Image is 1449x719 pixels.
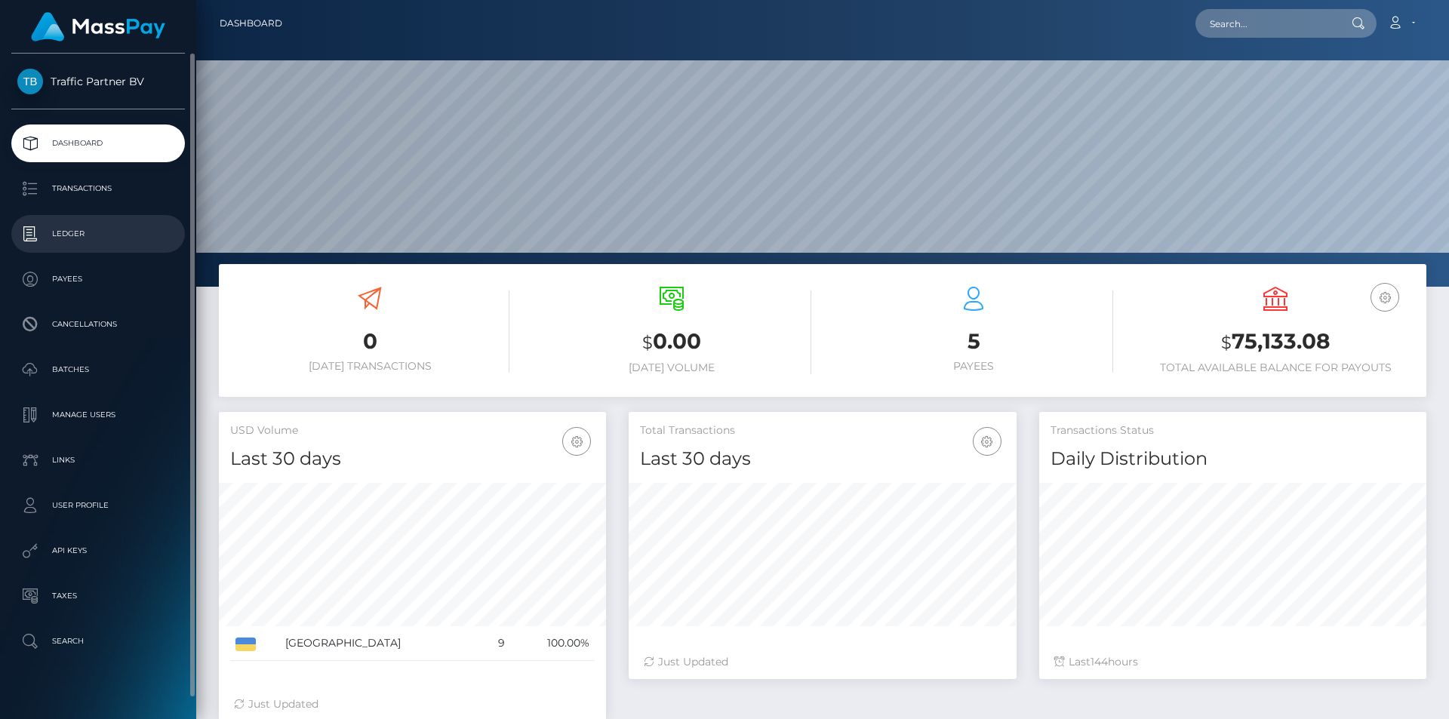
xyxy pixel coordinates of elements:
[17,313,179,336] p: Cancellations
[11,75,185,88] span: Traffic Partner BV
[1091,655,1108,668] span: 144
[834,327,1113,356] h3: 5
[640,423,1004,438] h5: Total Transactions
[17,177,179,200] p: Transactions
[11,577,185,615] a: Taxes
[532,327,811,358] h3: 0.00
[17,585,179,607] p: Taxes
[230,423,595,438] h5: USD Volume
[11,306,185,343] a: Cancellations
[510,626,595,661] td: 100.00%
[11,215,185,253] a: Ledger
[17,223,179,245] p: Ledger
[11,532,185,570] a: API Keys
[1054,654,1411,670] div: Last hours
[1136,361,1415,374] h6: Total Available Balance for Payouts
[644,654,1001,670] div: Just Updated
[11,441,185,479] a: Links
[11,487,185,524] a: User Profile
[17,630,179,653] p: Search
[11,351,185,389] a: Batches
[532,361,811,374] h6: [DATE] Volume
[1221,332,1232,353] small: $
[230,446,595,472] h4: Last 30 days
[230,327,509,356] h3: 0
[234,696,591,712] div: Just Updated
[642,332,653,353] small: $
[230,360,509,373] h6: [DATE] Transactions
[235,638,256,651] img: UA.png
[1051,446,1415,472] h4: Daily Distribution
[31,12,165,41] img: MassPay Logo
[11,260,185,298] a: Payees
[17,268,179,290] p: Payees
[1136,327,1415,358] h3: 75,133.08
[17,132,179,155] p: Dashboard
[11,170,185,207] a: Transactions
[280,626,482,661] td: [GEOGRAPHIC_DATA]
[17,449,179,472] p: Links
[11,396,185,434] a: Manage Users
[17,358,179,381] p: Batches
[1051,423,1415,438] h5: Transactions Status
[220,8,282,39] a: Dashboard
[11,622,185,660] a: Search
[1195,9,1337,38] input: Search...
[482,626,510,661] td: 9
[17,539,179,562] p: API Keys
[640,446,1004,472] h4: Last 30 days
[17,69,43,94] img: Traffic Partner BV
[17,404,179,426] p: Manage Users
[17,494,179,517] p: User Profile
[834,360,1113,373] h6: Payees
[11,124,185,162] a: Dashboard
